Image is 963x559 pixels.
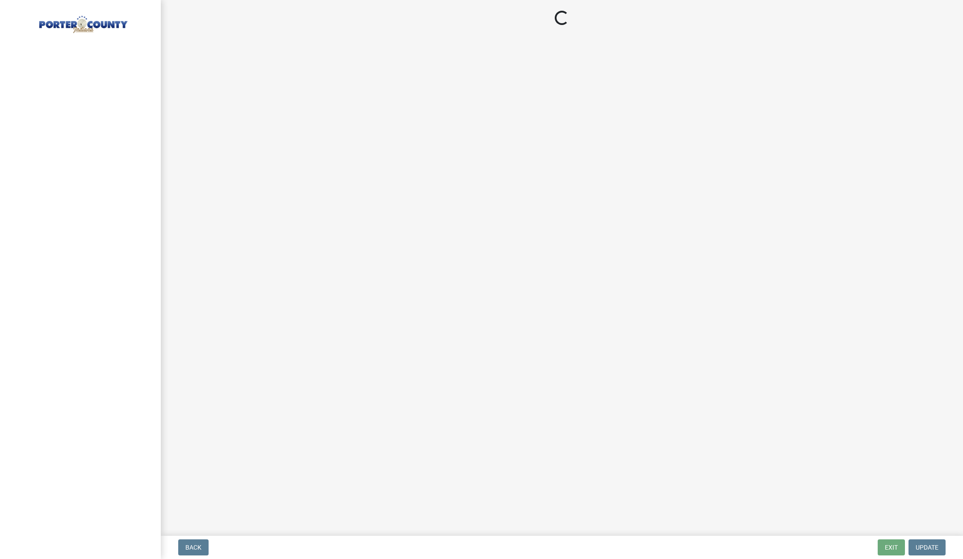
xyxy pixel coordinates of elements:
span: Update [916,544,938,551]
button: Back [178,539,209,555]
button: Exit [878,539,905,555]
span: Back [185,544,201,551]
button: Update [909,539,946,555]
img: Porter County, Indiana [18,9,147,34]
